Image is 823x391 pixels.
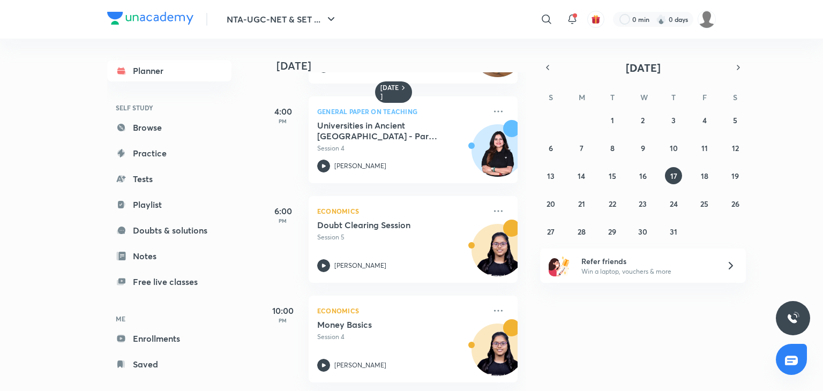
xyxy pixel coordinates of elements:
[671,115,676,125] abbr: July 3, 2025
[604,167,621,184] button: July 15, 2025
[634,111,652,129] button: July 2, 2025
[733,115,737,125] abbr: July 5, 2025
[641,115,645,125] abbr: July 2, 2025
[549,255,570,276] img: referral
[638,227,647,237] abbr: July 30, 2025
[634,139,652,156] button: July 9, 2025
[472,230,523,281] img: Avatar
[640,92,648,102] abbr: Wednesday
[634,167,652,184] button: July 16, 2025
[578,199,585,209] abbr: July 21, 2025
[727,111,744,129] button: July 5, 2025
[107,194,231,215] a: Playlist
[610,92,615,102] abbr: Tuesday
[549,143,553,153] abbr: July 6, 2025
[334,360,386,370] p: [PERSON_NAME]
[107,117,231,138] a: Browse
[573,167,590,184] button: July 14, 2025
[701,171,708,181] abbr: July 18, 2025
[604,223,621,240] button: July 29, 2025
[639,199,647,209] abbr: July 23, 2025
[727,195,744,212] button: July 26, 2025
[107,99,231,117] h6: SELF STUDY
[547,199,555,209] abbr: July 20, 2025
[578,227,586,237] abbr: July 28, 2025
[107,142,231,164] a: Practice
[609,171,616,181] abbr: July 15, 2025
[261,118,304,124] p: PM
[610,143,615,153] abbr: July 8, 2025
[107,60,231,81] a: Planner
[696,167,713,184] button: July 18, 2025
[317,144,485,153] p: Session 4
[261,205,304,217] h5: 6:00
[696,111,713,129] button: July 4, 2025
[639,171,647,181] abbr: July 16, 2025
[665,195,682,212] button: July 24, 2025
[670,143,678,153] abbr: July 10, 2025
[670,171,677,181] abbr: July 17, 2025
[573,223,590,240] button: July 28, 2025
[702,92,707,102] abbr: Friday
[731,171,739,181] abbr: July 19, 2025
[701,143,708,153] abbr: July 11, 2025
[702,115,707,125] abbr: July 4, 2025
[220,9,344,30] button: NTA-UGC-NET & SET ...
[334,261,386,270] p: [PERSON_NAME]
[542,223,559,240] button: July 27, 2025
[727,167,744,184] button: July 19, 2025
[696,139,713,156] button: July 11, 2025
[580,143,583,153] abbr: July 7, 2025
[604,139,621,156] button: July 8, 2025
[334,161,386,171] p: [PERSON_NAME]
[604,195,621,212] button: July 22, 2025
[107,245,231,267] a: Notes
[261,105,304,118] h5: 4:00
[727,139,744,156] button: July 12, 2025
[670,227,677,237] abbr: July 31, 2025
[542,139,559,156] button: July 6, 2025
[317,319,451,330] h5: Money Basics
[542,195,559,212] button: July 20, 2025
[696,195,713,212] button: July 25, 2025
[733,92,737,102] abbr: Saturday
[107,12,193,25] img: Company Logo
[665,167,682,184] button: July 17, 2025
[731,199,739,209] abbr: July 26, 2025
[581,267,713,276] p: Win a laptop, vouchers & more
[578,171,585,181] abbr: July 14, 2025
[261,217,304,224] p: PM
[542,167,559,184] button: July 13, 2025
[107,354,231,375] a: Saved
[555,60,731,75] button: [DATE]
[317,304,485,317] p: Economics
[573,195,590,212] button: July 21, 2025
[587,11,604,28] button: avatar
[261,304,304,317] h5: 10:00
[472,329,523,381] img: Avatar
[634,223,652,240] button: July 30, 2025
[698,10,716,28] img: Aaradhna Thakur
[547,227,555,237] abbr: July 27, 2025
[107,271,231,292] a: Free live classes
[641,143,645,153] abbr: July 9, 2025
[700,199,708,209] abbr: July 25, 2025
[787,312,799,325] img: ttu
[665,139,682,156] button: July 10, 2025
[581,255,713,267] h6: Refer friends
[317,205,485,217] p: Economics
[634,195,652,212] button: July 23, 2025
[626,61,661,75] span: [DATE]
[547,171,555,181] abbr: July 13, 2025
[604,111,621,129] button: July 1, 2025
[317,105,485,118] p: General Paper on Teaching
[671,92,676,102] abbr: Thursday
[591,14,601,24] img: avatar
[665,111,682,129] button: July 3, 2025
[317,120,451,141] h5: Universities in Ancient India - Part 2
[579,92,585,102] abbr: Monday
[573,139,590,156] button: July 7, 2025
[107,168,231,190] a: Tests
[732,143,739,153] abbr: July 12, 2025
[608,227,616,237] abbr: July 29, 2025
